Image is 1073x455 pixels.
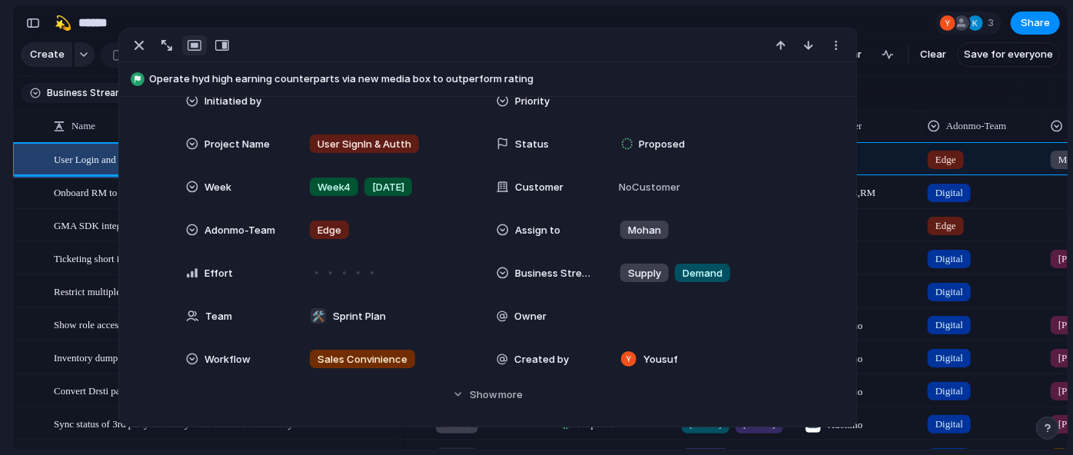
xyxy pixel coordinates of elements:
[205,309,232,324] span: Team
[30,47,65,62] span: Create
[317,180,350,195] span: Week4
[683,266,723,281] span: Demand
[935,185,963,201] span: Digital
[498,387,523,403] span: more
[126,67,849,91] button: Operate hyd high earning counterparts via new media box to outperform rating
[988,15,998,31] span: 3
[470,387,497,403] span: Show
[935,251,963,267] span: Digital
[628,266,661,281] span: Supply
[914,42,952,67] button: Clear
[643,352,678,367] span: Yousuf
[54,249,166,267] span: Ticketing short id migration
[935,417,963,432] span: Digital
[54,216,145,234] span: GMA SDK integration
[333,309,386,324] span: Sprint Plan
[614,180,680,195] span: No Customer
[1021,15,1050,31] span: Share
[935,284,963,300] span: Digital
[204,266,233,281] span: Effort
[186,380,789,408] button: Showmore
[204,137,270,152] span: Project Name
[204,180,231,195] span: Week
[51,11,75,35] button: 💫
[514,309,546,324] span: Owner
[957,42,1060,67] button: Save for everyone
[515,180,563,195] span: Customer
[935,152,956,168] span: Edge
[515,94,550,109] span: Priority
[47,86,124,100] span: Business Stream
[71,118,95,134] span: Name
[515,137,549,152] span: Status
[515,223,560,238] span: Assign to
[204,94,261,109] span: Initiatied by
[628,223,661,238] span: Mohan
[317,137,411,152] span: User SignIn & Autth
[21,42,72,67] button: Create
[935,317,963,333] span: Digital
[204,223,275,238] span: Adonmo-Team
[920,47,946,62] span: Clear
[946,118,1007,134] span: Adonmo-Team
[639,137,685,152] span: Proposed
[514,352,569,367] span: Created by
[317,352,407,367] span: Sales Convinience
[372,180,404,195] span: [DATE]
[515,266,595,281] span: Business Stream
[842,185,875,201] span: Ops , RM
[935,350,963,366] span: Digital
[204,352,251,367] span: Workflow
[1011,12,1060,35] button: Share
[55,12,71,33] div: 💫
[149,71,849,87] span: Operate hyd high earning counterparts via new media box to outperform rating
[317,223,341,238] span: Edge
[54,348,118,366] span: Inventory dump
[964,47,1053,62] span: Save for everyone
[935,384,963,399] span: Digital
[935,218,956,234] span: Edge
[311,308,326,324] div: 🛠️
